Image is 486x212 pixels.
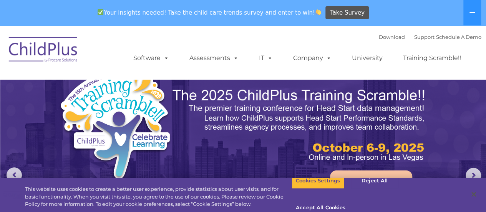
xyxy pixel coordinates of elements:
a: Training Scramble!! [395,50,469,66]
div: This website uses cookies to create a better user experience, provide statistics about user visit... [25,185,292,208]
img: ChildPlus by Procare Solutions [5,32,82,70]
font: | [379,34,481,40]
button: Close [465,186,482,203]
span: Your insights needed! Take the child care trends survey and enter to win! [95,5,325,20]
img: 👏 [315,9,321,15]
a: Software [126,50,177,66]
a: Download [379,34,405,40]
a: Schedule A Demo [436,34,481,40]
button: Cookies Settings [292,173,344,189]
button: Reject All [351,173,399,189]
span: Phone number [107,82,139,88]
a: Take Survey [325,6,369,20]
a: Assessments [182,50,246,66]
a: Learn More [330,170,412,192]
a: Support [414,34,435,40]
a: IT [251,50,280,66]
a: University [344,50,390,66]
span: Take Survey [330,6,365,20]
img: ✅ [98,9,103,15]
a: Company [285,50,339,66]
span: Last name [107,51,130,57]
